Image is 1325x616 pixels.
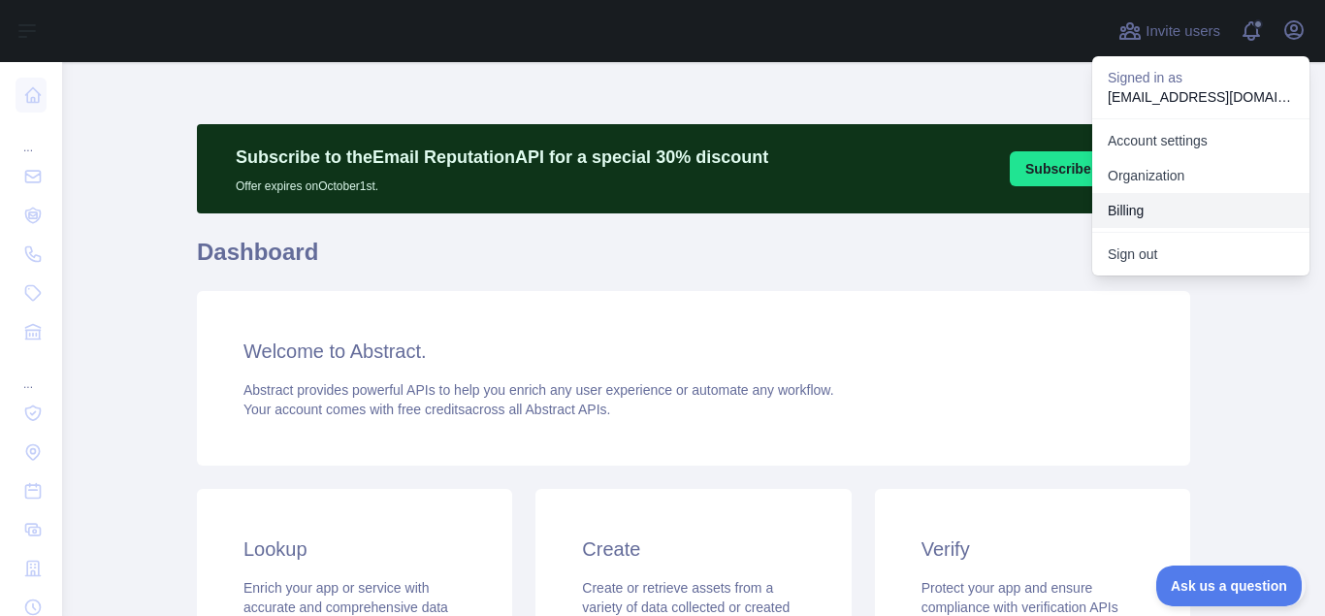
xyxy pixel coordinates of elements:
h3: Welcome to Abstract. [243,338,1144,365]
p: Signed in as [1108,68,1294,87]
p: [EMAIL_ADDRESS][DOMAIN_NAME] [1108,87,1294,107]
a: Organization [1092,158,1309,193]
div: ... [16,353,47,392]
button: Invite users [1115,16,1224,47]
span: Invite users [1146,20,1220,43]
span: free credits [398,402,465,417]
span: Your account comes with across all Abstract APIs. [243,402,610,417]
iframe: Toggle Customer Support [1156,566,1306,606]
button: Subscribe [DATE] [1010,151,1155,186]
a: Account settings [1092,123,1309,158]
button: Sign out [1092,237,1309,272]
h3: Lookup [243,535,466,563]
p: Offer expires on October 1st. [236,171,768,194]
span: Protect your app and ensure compliance with verification APIs [921,580,1118,615]
button: Billing [1092,193,1309,228]
div: ... [16,116,47,155]
span: Abstract provides powerful APIs to help you enrich any user experience or automate any workflow. [243,382,834,398]
h3: Create [582,535,804,563]
h1: Dashboard [197,237,1190,283]
h3: Verify [921,535,1144,563]
p: Subscribe to the Email Reputation API for a special 30 % discount [236,144,768,171]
